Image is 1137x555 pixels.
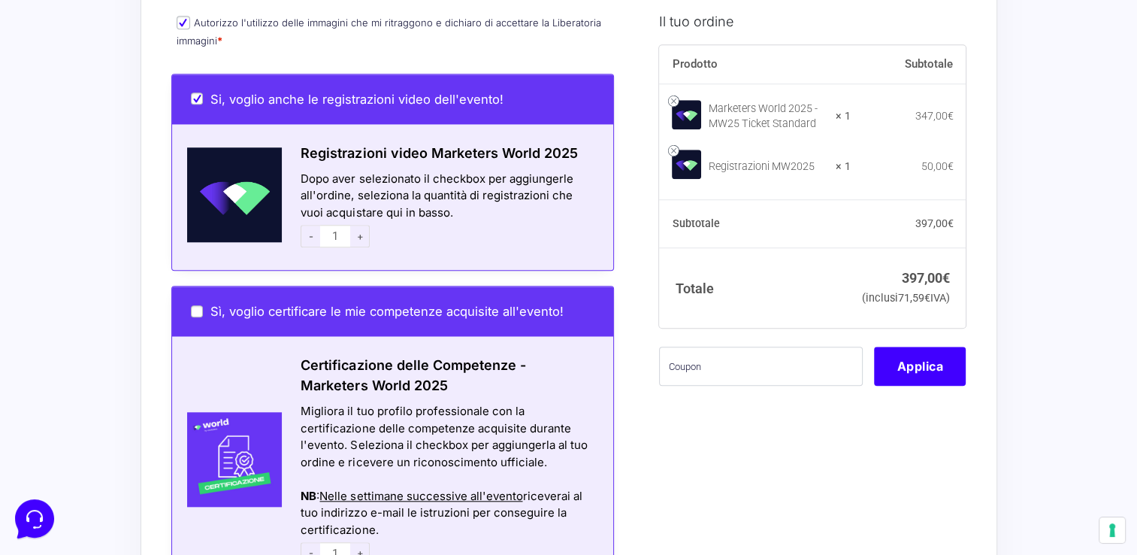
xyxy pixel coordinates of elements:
[672,100,701,129] img: Marketers World 2025 - MW25 Ticket Standard
[947,160,953,172] span: €
[172,147,283,243] img: Schermata-2022-04-11-alle-18.28.41.png
[301,357,525,393] span: Certificazione delle Competenze - Marketers World 2025
[659,45,851,84] th: Prodotto
[709,159,826,174] div: Registrazioni MW2025
[191,92,203,105] input: Si, voglio anche le registrazioni video dell'evento!
[24,84,122,96] span: Your Conversations
[947,217,953,229] span: €
[659,200,851,248] th: Subtotale
[12,12,252,60] h2: Hello from Marketers 👋
[320,225,350,247] input: 1
[233,438,252,451] p: Help
[709,102,826,132] div: Marketers World 2025 - MW25 Ticket Standard
[1099,517,1125,543] button: Le tue preferenze relative al consenso per le tecnologie di tracciamento
[921,160,953,172] bdi: 50,00
[24,150,277,180] button: Start a Conversation
[659,11,966,32] h3: Il tuo ordine
[942,271,950,287] span: €
[301,471,594,488] div: Azioni del messaggio
[915,111,953,123] bdi: 347,00
[210,92,503,107] span: Si, voglio anche le registrazioni video dell'evento!
[172,412,283,508] img: Certificazione-MW24-300x300-1.jpg
[836,159,851,174] strong: × 1
[851,45,966,84] th: Subtotale
[72,108,102,138] img: dark
[177,17,601,46] label: Autorizzo l'utilizzo delle immagini che mi ritraggono e dichiaro di accettare la Liberatoria imma...
[862,293,950,305] small: (inclusi IVA)
[301,488,594,539] div: : riceverai al tuo indirizzo e-mail le istruzioni per conseguire la certificazione.
[924,293,930,305] span: €
[24,211,102,223] span: Find an Answer
[915,217,953,229] bdi: 397,00
[301,403,594,471] div: Migliora il tuo profilo professionale con la certificazione delle competenze acquisite durante l'...
[836,110,851,125] strong: × 1
[196,417,289,451] button: Help
[659,347,863,387] input: Coupon
[12,417,104,451] button: Home
[48,108,78,138] img: dark
[45,438,71,451] p: Home
[12,496,57,541] iframe: Customerly Messenger Launcher
[108,159,210,171] span: Start a Conversation
[34,243,246,258] input: Search for an Article...
[672,150,701,180] img: Registrazioni MW2025
[301,489,316,503] strong: NB
[104,417,197,451] button: Messages
[191,305,203,317] input: Sì, voglio certificare le mie competenze acquisite all'evento!
[210,304,564,319] span: Sì, voglio certificare le mie competenze acquisite all'evento!
[177,16,190,29] input: Autorizzo l'utilizzo delle immagini che mi ritraggono e dichiaro di accettare la Liberatoria imma...
[659,248,851,329] th: Totale
[301,145,577,161] span: Registrazioni video Marketers World 2025
[947,111,953,123] span: €
[319,489,522,503] span: Nelle settimane successive all'evento
[874,347,966,387] button: Applica
[187,211,277,223] a: Open Help Center
[350,225,370,247] span: +
[24,108,54,138] img: dark
[129,438,172,451] p: Messages
[898,293,930,305] span: 71,59
[902,271,950,287] bdi: 397,00
[282,171,613,252] div: Dopo aver selezionato il checkbox per aggiungerle all'ordine, seleziona la quantità di registrazi...
[301,225,320,247] span: -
